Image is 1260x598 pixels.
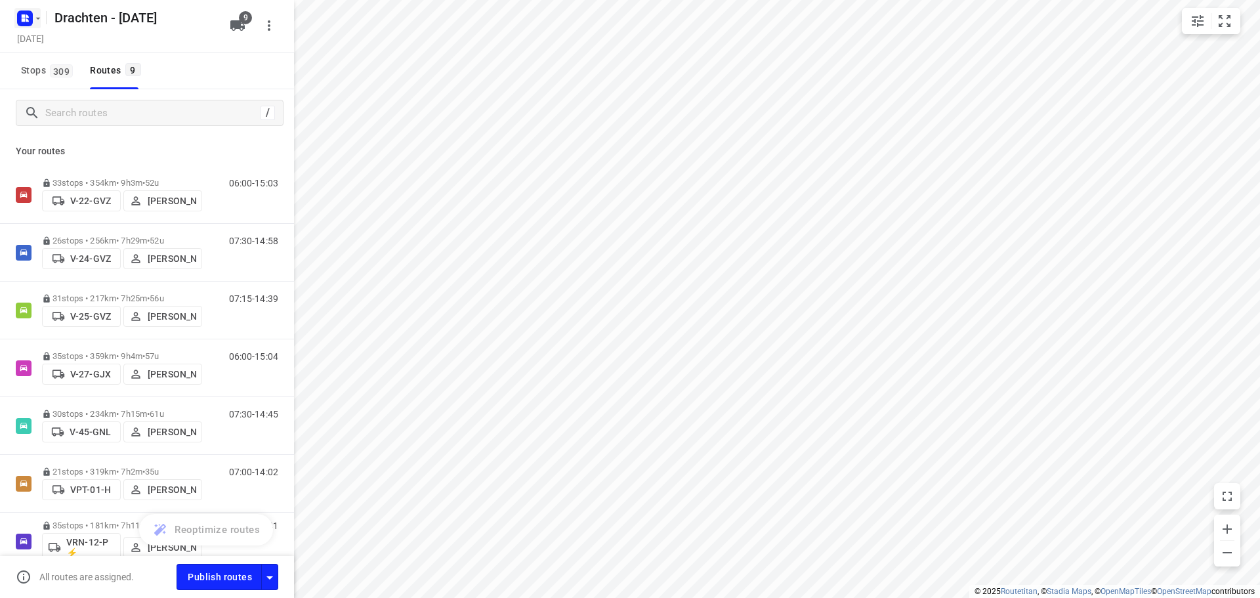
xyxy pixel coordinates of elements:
[1157,587,1211,596] a: OpenStreetMap
[42,467,202,477] p: 21 stops • 319km • 7h2m
[123,306,202,327] button: [PERSON_NAME]
[42,533,121,562] button: VRN-12-P ⚡
[70,369,111,379] p: V-27-GJX
[1101,587,1151,596] a: OpenMapTiles
[224,12,251,39] button: 9
[139,514,273,545] button: Reoptimize routes
[125,63,141,76] span: 9
[239,11,252,24] span: 9
[150,236,163,246] span: 52u
[42,178,202,188] p: 33 stops • 354km • 9h3m
[90,62,144,79] div: Routes
[975,587,1255,596] li: © 2025 , © , © © contributors
[123,248,202,269] button: [PERSON_NAME]
[261,106,275,120] div: /
[147,409,150,419] span: •
[150,293,163,303] span: 56u
[42,409,202,419] p: 30 stops • 234km • 7h15m
[70,253,111,264] p: V-24-GVZ
[177,564,262,589] button: Publish routes
[16,144,278,158] p: Your routes
[42,521,202,530] p: 35 stops • 181km • 7h11m
[229,351,278,362] p: 06:00-15:04
[42,236,202,246] p: 26 stops • 256km • 7h29m
[1211,8,1238,34] button: Fit zoom
[148,253,196,264] p: [PERSON_NAME]
[1001,587,1038,596] a: Routetitan
[256,12,282,39] button: More
[123,479,202,500] button: [PERSON_NAME]
[39,572,134,582] p: All routes are assigned.
[70,196,111,206] p: V-22-GVZ
[42,479,121,500] button: VPT-01-H
[229,409,278,419] p: 07:30-14:45
[12,31,49,46] h5: [DATE]
[123,364,202,385] button: [PERSON_NAME]
[229,467,278,477] p: 07:00-14:02
[1182,8,1240,34] div: small contained button group
[1185,8,1211,34] button: Map settings
[142,178,145,188] span: •
[148,484,196,495] p: [PERSON_NAME]
[123,190,202,211] button: [PERSON_NAME]
[148,542,196,553] p: [PERSON_NAME]
[21,62,77,79] span: Stops
[142,467,145,477] span: •
[42,190,121,211] button: V-22-GVZ
[229,236,278,246] p: 07:30-14:58
[42,306,121,327] button: V-25-GVZ
[42,293,202,303] p: 31 stops • 217km • 7h25m
[123,421,202,442] button: [PERSON_NAME]
[50,64,73,77] span: 309
[42,248,121,269] button: V-24-GVZ
[150,409,163,419] span: 61u
[66,537,115,558] p: VRN-12-P ⚡
[70,427,111,437] p: V-45-GNL
[42,364,121,385] button: V-27-GJX
[147,293,150,303] span: •
[45,103,261,123] input: Search routes
[42,351,202,361] p: 35 stops • 359km • 9h4m
[42,421,121,442] button: V-45-GNL
[70,484,111,495] p: VPT-01-H
[49,7,219,28] h5: Drachten - [DATE]
[147,236,150,246] span: •
[145,351,159,361] span: 57u
[262,568,278,585] div: Driver app settings
[229,178,278,188] p: 06:00-15:03
[148,311,196,322] p: [PERSON_NAME]
[148,196,196,206] p: [PERSON_NAME]
[70,311,111,322] p: V-25-GVZ
[142,351,145,361] span: •
[148,369,196,379] p: [PERSON_NAME]
[145,467,159,477] span: 35u
[229,293,278,304] p: 07:15-14:39
[1047,587,1091,596] a: Stadia Maps
[145,178,159,188] span: 52u
[188,569,252,586] span: Publish routes
[123,537,202,558] button: [PERSON_NAME]
[148,427,196,437] p: [PERSON_NAME]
